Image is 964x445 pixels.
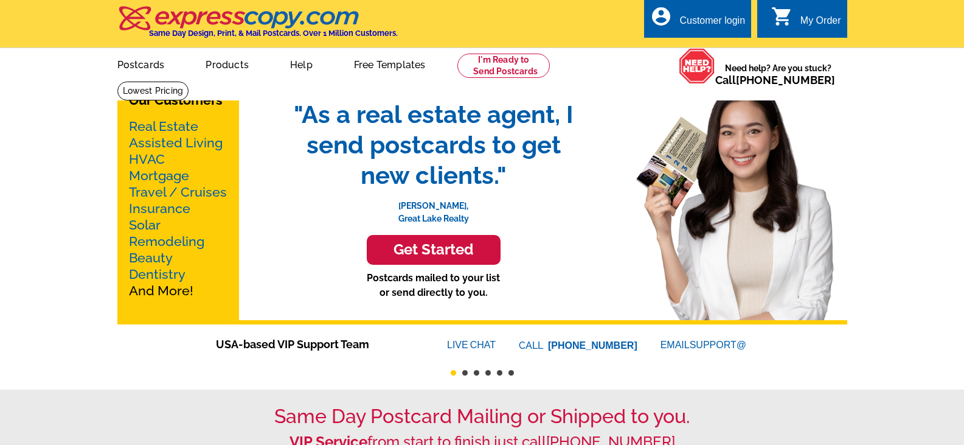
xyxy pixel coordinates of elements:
[715,74,835,86] span: Call
[129,234,204,249] a: Remodeling
[650,13,745,29] a: account_circle Customer login
[335,49,445,78] a: Free Templates
[679,48,715,84] img: help
[129,201,190,216] a: Insurance
[282,191,586,225] p: [PERSON_NAME], Great Lake Realty
[661,340,748,350] a: EMAILSUPPORT@
[771,5,793,27] i: shopping_cart
[548,340,637,351] a: [PHONE_NUMBER]
[129,135,223,150] a: Assisted Living
[282,235,586,265] a: Get Started
[715,62,841,86] span: Need help? Are you stuck?
[474,370,479,376] button: 3 of 6
[271,49,332,78] a: Help
[186,49,268,78] a: Products
[129,168,189,183] a: Mortgage
[117,15,398,38] a: Same Day Design, Print, & Mail Postcards. Over 1 Million Customers.
[129,152,165,167] a: HVAC
[216,336,411,352] span: USA-based VIP Support Team
[679,15,745,32] div: Customer login
[650,5,672,27] i: account_circle
[129,184,227,200] a: Travel / Cruises
[462,370,468,376] button: 2 of 6
[382,241,485,259] h3: Get Started
[129,250,173,265] a: Beauty
[282,99,586,191] span: "As a real estate agent, I send postcards to get new clients."
[129,267,186,282] a: Dentistry
[117,405,847,428] h1: Same Day Postcard Mailing or Shipped to you.
[282,271,586,300] p: Postcards mailed to your list or send directly to you.
[485,370,491,376] button: 4 of 6
[149,29,398,38] h4: Same Day Design, Print, & Mail Postcards. Over 1 Million Customers.
[519,338,545,353] font: CALL
[497,370,502,376] button: 5 of 6
[129,119,198,134] a: Real Estate
[98,49,184,78] a: Postcards
[447,340,496,350] a: LIVECHAT
[451,370,456,376] button: 1 of 6
[800,15,841,32] div: My Order
[508,370,514,376] button: 6 of 6
[771,13,841,29] a: shopping_cart My Order
[690,338,748,352] font: SUPPORT@
[736,74,835,86] a: [PHONE_NUMBER]
[129,217,161,233] a: Solar
[447,338,470,352] font: LIVE
[129,118,227,299] p: And More!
